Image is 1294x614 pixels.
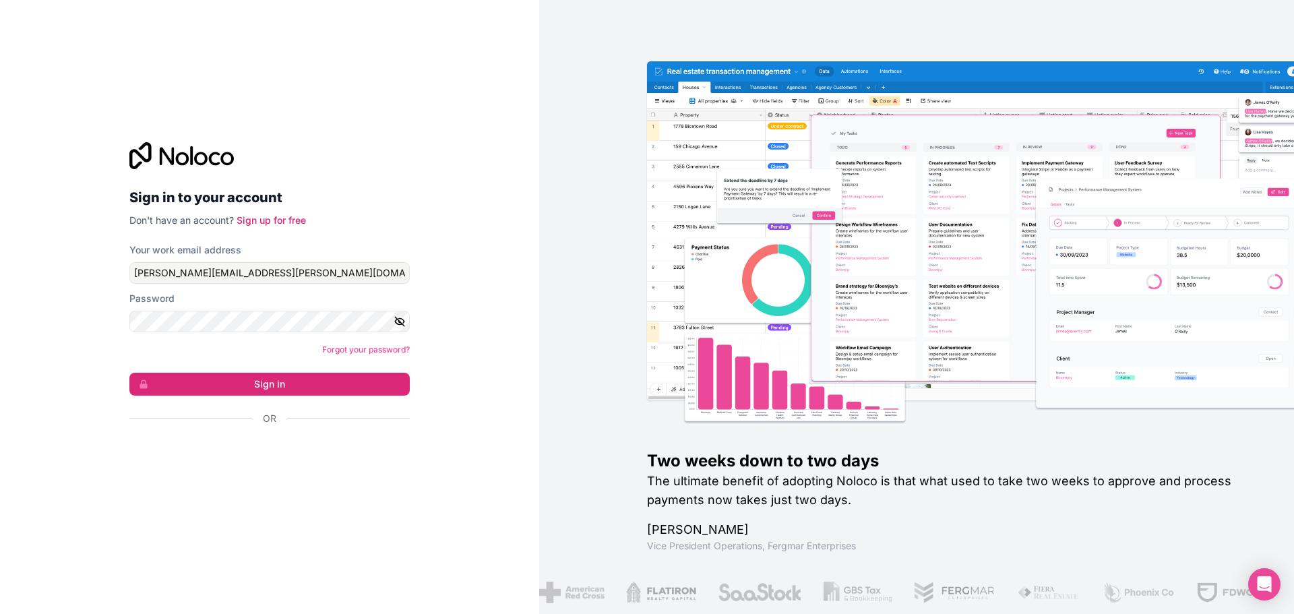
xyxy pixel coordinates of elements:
img: /assets/gbstax-C-GtDUiK.png [824,582,892,603]
img: /assets/american-red-cross-BAupjrZR.png [539,582,605,603]
h1: Vice President Operations , Fergmar Enterprises [647,539,1251,553]
h1: [PERSON_NAME] [647,520,1251,539]
img: /assets/fdworks-Bi04fVtw.png [1196,582,1275,603]
a: Forgot your password? [322,344,410,355]
div: Open Intercom Messenger [1248,568,1281,601]
a: Sign up for free [237,214,306,226]
h2: The ultimate benefit of adopting Noloco is that what used to take two weeks to approve and proces... [647,472,1251,510]
input: Email address [129,262,410,284]
img: /assets/saastock-C6Zbiodz.png [718,582,803,603]
h2: Sign in to your account [129,185,410,210]
img: /assets/fergmar-CudnrXN5.png [914,582,996,603]
img: /assets/fiera-fwj2N5v4.png [1017,582,1080,603]
span: Or [263,412,276,425]
img: /assets/flatiron-C8eUkumj.png [626,582,696,603]
img: /assets/phoenix-BREaitsQ.png [1102,582,1175,603]
label: Your work email address [129,243,241,257]
input: Password [129,311,410,332]
label: Password [129,292,175,305]
span: Don't have an account? [129,214,234,226]
h1: Two weeks down to two days [647,450,1251,472]
button: Sign in [129,373,410,396]
iframe: Sign in with Google Button [123,440,406,470]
